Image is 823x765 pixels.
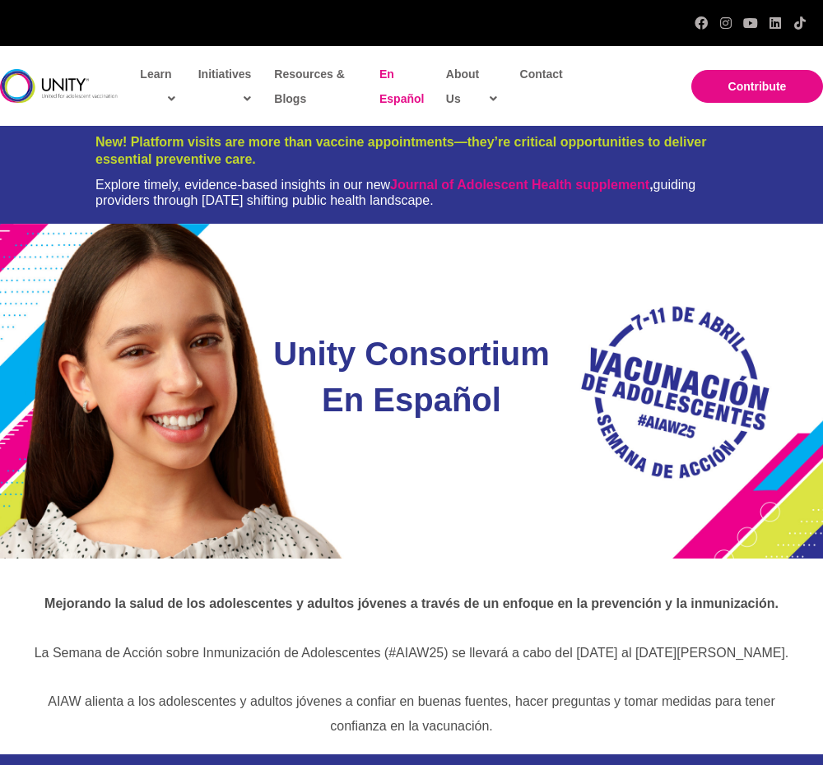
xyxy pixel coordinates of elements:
a: Journal of Adolescent Health supplement [390,178,649,192]
a: Contribute [691,70,823,103]
span: Initiatives [198,62,252,111]
a: TikTok [793,16,807,30]
p: AIAW alienta a los adolescentes y adultos jóvenes a confiar en buenas fuentes, hacer preguntas y ... [33,689,790,738]
span: About Us [446,62,497,111]
a: Resources & Blogs [266,55,363,118]
a: LinkedIn [769,16,782,30]
span: Learn [140,62,174,111]
a: Instagram [719,16,732,30]
div: Explore timely, evidence-based insights in our new guiding providers through [DATE] shifting publ... [95,177,728,208]
span: New! Platform visits are more than vaccine appointments—they’re critical opportunities to deliver... [95,135,706,166]
span: Unity Consortium En Español [273,336,550,418]
a: Facebook [695,16,708,30]
span: Contact [520,67,563,81]
span: Resources & Blogs [274,67,345,105]
span: En Español [379,67,424,105]
a: En Español [371,55,434,118]
span: Contribute [728,80,787,93]
a: About Us [438,55,504,118]
strong: Mejorando la salud de los adolescentes y adultos jóvenes a través de un enfoque en la prevención ... [44,596,779,610]
strong: , [390,178,653,192]
a: YouTube [744,16,757,30]
a: Contact [512,55,570,93]
p: La Semana de Acción sobre Inmunización de Adolescentes (#AIAW25) se llevará a cabo del [DATE] al ... [33,641,790,665]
